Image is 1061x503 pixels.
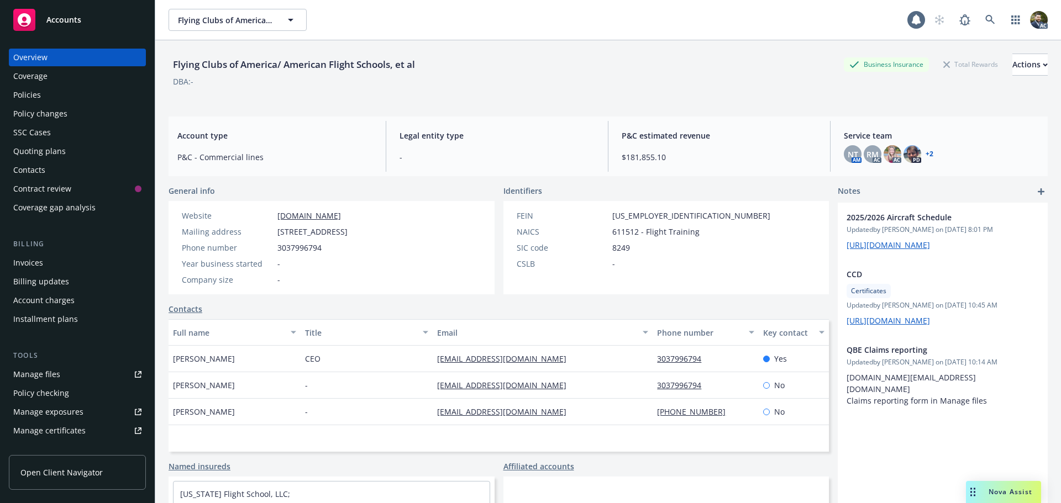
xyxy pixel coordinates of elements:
[437,380,575,390] a: [EMAIL_ADDRESS][DOMAIN_NAME]
[928,9,950,31] a: Start snowing
[9,350,146,361] div: Tools
[305,379,308,391] span: -
[884,145,901,163] img: photo
[433,319,653,346] button: Email
[657,380,710,390] a: 3037996794
[612,258,615,269] span: -
[838,335,1048,415] div: QBE Claims reportingUpdatedby [PERSON_NAME] on [DATE] 10:14 AM[DOMAIN_NAME][EMAIL_ADDRESS][DOMAIN...
[400,130,595,141] span: Legal entity type
[763,327,812,338] div: Key contact
[437,327,636,338] div: Email
[1034,185,1048,198] a: add
[1005,9,1027,31] a: Switch app
[9,254,146,272] a: Invoices
[851,286,886,296] span: Certificates
[9,67,146,85] a: Coverage
[844,57,929,71] div: Business Insurance
[13,105,67,123] div: Policy changes
[657,406,734,417] a: [PHONE_NUMBER]
[173,406,235,417] span: [PERSON_NAME]
[847,240,930,250] a: [URL][DOMAIN_NAME]
[13,273,69,290] div: Billing updates
[437,353,575,364] a: [EMAIL_ADDRESS][DOMAIN_NAME]
[9,310,146,328] a: Installment plans
[301,319,433,346] button: Title
[838,260,1048,335] div: CCDCertificatesUpdatedby [PERSON_NAME] on [DATE] 10:45 AM[URL][DOMAIN_NAME]
[848,149,858,160] span: NT
[517,226,608,237] div: NAICS
[612,226,700,237] span: 611512 - Flight Training
[182,258,273,269] div: Year business started
[13,366,60,383] div: Manage files
[13,142,66,160] div: Quoting plans
[173,379,235,391] span: [PERSON_NAME]
[182,242,273,253] div: Phone number
[13,67,48,85] div: Coverage
[9,142,146,160] a: Quoting plans
[169,57,419,72] div: Flying Clubs of America/ American Flight Schools, et al
[612,210,770,221] span: [US_EMPLOYER_IDENTIFICATION_NUMBER]
[9,273,146,290] a: Billing updates
[954,9,976,31] a: Report a Bug
[774,353,787,364] span: Yes
[177,151,372,163] span: P&C - Commercial lines
[979,9,1001,31] a: Search
[9,161,146,179] a: Contacts
[180,489,290,499] a: [US_STATE] Flight School, LLC;
[9,403,146,421] a: Manage exposures
[169,303,202,315] a: Contacts
[759,319,829,346] button: Key contact
[847,300,1039,310] span: Updated by [PERSON_NAME] on [DATE] 10:45 AM
[653,319,758,346] button: Phone number
[9,199,146,216] a: Coverage gap analysis
[13,86,41,104] div: Policies
[173,353,235,364] span: [PERSON_NAME]
[503,460,574,472] a: Affiliated accounts
[182,210,273,221] div: Website
[178,14,274,26] span: Flying Clubs of America/ American Flight Schools, et al
[847,315,930,326] a: [URL][DOMAIN_NAME]
[13,49,48,66] div: Overview
[20,467,103,478] span: Open Client Navigator
[13,310,78,328] div: Installment plans
[9,124,146,141] a: SSC Cases
[844,130,1039,141] span: Service team
[13,124,51,141] div: SSC Cases
[517,242,608,253] div: SIC code
[926,151,933,157] a: +2
[9,384,146,402] a: Policy checking
[1012,54,1048,75] div: Actions
[9,366,146,383] a: Manage files
[169,185,215,197] span: General info
[9,180,146,198] a: Contract review
[13,199,96,216] div: Coverage gap analysis
[13,384,69,402] div: Policy checking
[847,357,1039,367] span: Updated by [PERSON_NAME] on [DATE] 10:14 AM
[400,151,595,163] span: -
[277,258,280,269] span: -
[277,210,341,221] a: [DOMAIN_NAME]
[904,145,921,163] img: photo
[305,406,308,417] span: -
[177,130,372,141] span: Account type
[169,319,301,346] button: Full name
[182,226,273,237] div: Mailing address
[182,274,273,285] div: Company size
[847,268,1010,280] span: CCD
[866,149,879,160] span: RM
[612,242,630,253] span: 8249
[169,460,230,472] a: Named insureds
[838,203,1048,260] div: 2025/2026 Aircraft ScheduleUpdatedby [PERSON_NAME] on [DATE] 8:01 PM[URL][DOMAIN_NAME]
[966,481,980,503] div: Drag to move
[9,239,146,250] div: Billing
[9,4,146,35] a: Accounts
[13,161,45,179] div: Contacts
[966,481,1041,503] button: Nova Assist
[774,379,785,391] span: No
[774,406,785,417] span: No
[517,258,608,269] div: CSLB
[9,49,146,66] a: Overview
[173,327,284,338] div: Full name
[169,9,307,31] button: Flying Clubs of America/ American Flight Schools, et al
